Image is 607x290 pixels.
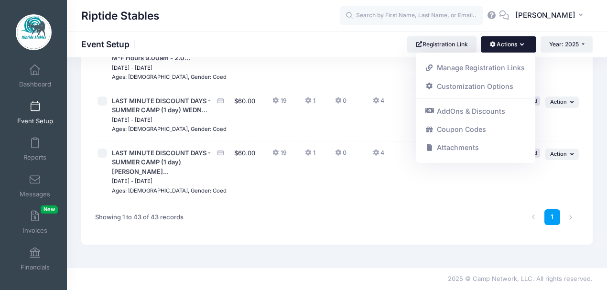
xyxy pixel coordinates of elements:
a: 1 [544,209,560,225]
a: Coupon Codes [421,120,531,139]
input: Search by First Name, Last Name, or Email... [340,6,483,25]
span: 2025 © Camp Network, LLC. All rights reserved. [448,275,593,282]
td: $325.00 [230,37,260,89]
button: 0 [335,149,347,162]
button: [PERSON_NAME] [509,5,593,27]
a: Financials [12,242,58,276]
small: Ages: [DEMOGRAPHIC_DATA], Gender: Coed [112,126,227,132]
span: Dashboard [19,81,51,89]
span: Year: 2025 [549,41,579,48]
i: Accepting Credit Card Payments [217,98,224,104]
h1: Event Setup [81,39,138,49]
button: 1 [305,149,315,162]
a: Attachments [421,139,531,157]
button: Action [545,149,579,160]
td: $60.00 [230,141,260,203]
button: Year: 2025 [541,36,593,53]
small: [DATE] - [DATE] [112,117,152,123]
div: Showing 1 to 43 of 43 records [95,206,184,228]
a: Event Setup [12,96,58,129]
button: 0 [335,97,347,110]
span: LAST MINUTE DISCOUNT DAYS - SUMMER CAMP (1 day)[PERSON_NAME]... [112,149,211,175]
span: Reports [23,154,46,162]
button: 19 [272,149,286,162]
small: Ages: [DEMOGRAPHIC_DATA], Gender: Coed [112,74,227,80]
a: Reports [12,132,58,166]
td: $60.00 [230,89,260,141]
span: Action [550,98,567,105]
a: AddOns & Discounts [421,102,531,120]
span: LAST MINUTE DISCOUNT DAYS - SUMMER CAMP (1 day) WEDN... [112,97,211,114]
img: Riptide Stables [16,14,52,50]
span: Action [550,150,567,157]
a: Messages [12,169,58,203]
span: Messages [20,190,50,198]
small: [DATE] - [DATE] [112,178,152,184]
button: 19 [272,97,286,110]
small: [DATE] - [DATE] [112,64,152,71]
a: Dashboard [12,59,58,93]
span: Event Setup [17,117,53,125]
span: New [41,205,58,214]
h1: Riptide Stables [81,5,160,27]
button: 1 [305,97,315,110]
button: 4 [373,149,384,162]
button: Actions [481,36,536,53]
a: Registration Link [407,36,477,53]
a: Manage Registration Links [421,59,531,77]
span: Invoices [23,227,47,235]
i: Accepting Credit Card Payments [217,150,224,156]
a: InvoicesNew [12,205,58,239]
a: Customization Options [421,77,531,95]
small: Ages: [DEMOGRAPHIC_DATA], Gender: Coed [112,187,227,194]
button: Action [545,97,579,108]
button: 4 [373,97,384,110]
span: [PERSON_NAME] [515,10,575,21]
span: Financials [21,263,50,271]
